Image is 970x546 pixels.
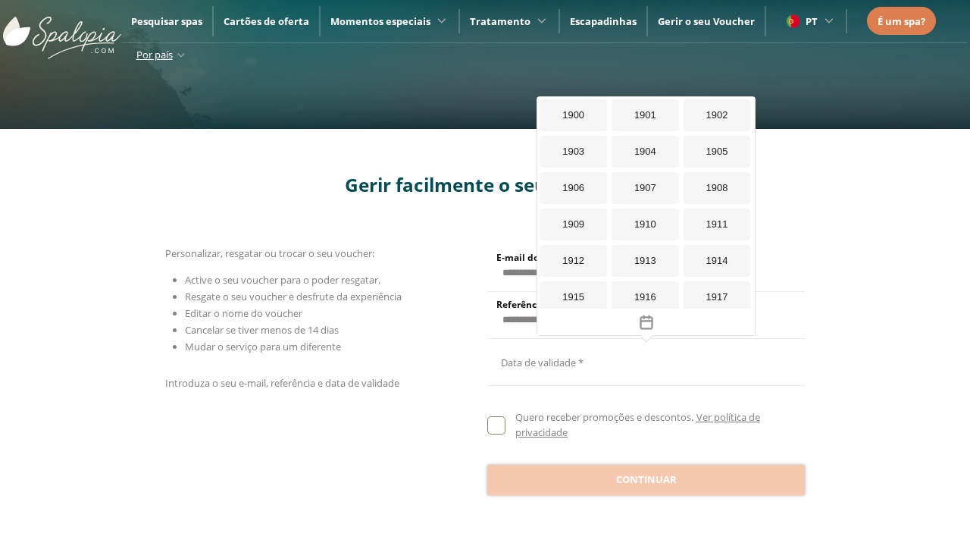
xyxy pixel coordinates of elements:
span: Resgate o seu voucher e desfrute da experiência [185,290,402,303]
button: Toggle overlay [537,309,755,335]
div: 1908 [684,172,751,204]
a: Cartões de oferta [224,14,309,28]
span: Active o seu voucher para o poder resgatar. [185,273,380,287]
div: 1902 [684,99,751,131]
div: 1901 [612,99,679,131]
div: 1906 [540,172,607,204]
div: 1910 [612,209,679,240]
span: Introduza o seu e-mail, referência e data de validade [165,376,399,390]
span: Por país [136,48,173,61]
div: 1900 [540,99,607,131]
a: Escapadinhas [570,14,637,28]
a: É um spa? [878,13,925,30]
span: Personalizar, resgatar ou trocar o seu voucher: [165,246,374,260]
span: Continuar [616,472,677,488]
div: 1909 [540,209,607,240]
div: 1916 [612,281,679,313]
a: Pesquisar spas [131,14,202,28]
span: Quero receber promoções e descontos. [515,410,693,424]
button: Continuar [487,465,805,495]
div: 1917 [684,281,751,313]
div: 1905 [684,136,751,168]
div: 1904 [612,136,679,168]
div: 1913 [612,245,679,277]
img: ImgLogoSpalopia.BvClDcEz.svg [3,2,121,59]
span: Editar o nome do voucher [185,306,302,320]
a: Gerir o seu Voucher [658,14,755,28]
span: É um spa? [878,14,925,28]
div: 1903 [540,136,607,168]
div: 1907 [612,172,679,204]
div: 1915 [540,281,607,313]
span: Mudar o serviço para um diferente [185,340,341,353]
span: Cancelar se tiver menos de 14 dias [185,323,339,337]
div: 1914 [684,245,751,277]
div: 1912 [540,245,607,277]
span: Gerir facilmente o seu voucher [345,172,626,197]
div: 1911 [684,209,751,240]
a: Ver política de privacidade [515,410,759,439]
